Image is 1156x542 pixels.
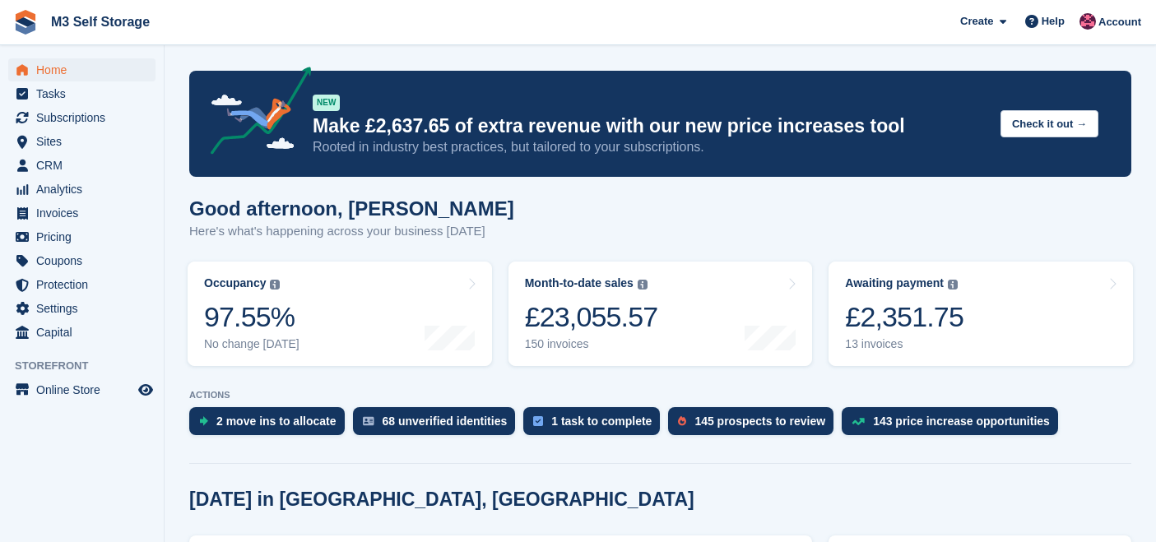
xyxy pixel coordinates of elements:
span: Coupons [36,249,135,272]
div: Awaiting payment [845,276,944,290]
div: NEW [313,95,340,111]
div: Month-to-date sales [525,276,634,290]
a: 145 prospects to review [668,407,842,443]
a: menu [8,154,156,177]
span: Invoices [36,202,135,225]
a: menu [8,273,156,296]
a: 1 task to complete [523,407,668,443]
span: Capital [36,321,135,344]
span: Online Store [36,378,135,401]
img: stora-icon-8386f47178a22dfd0bd8f6a31ec36ba5ce8667c1dd55bd0f319d3a0aa187defe.svg [13,10,38,35]
a: menu [8,297,156,320]
a: menu [8,58,156,81]
div: No change [DATE] [204,337,299,351]
a: menu [8,178,156,201]
span: Settings [36,297,135,320]
a: menu [8,321,156,344]
p: Make £2,637.65 of extra revenue with our new price increases tool [313,114,987,138]
img: task-75834270c22a3079a89374b754ae025e5fb1db73e45f91037f5363f120a921f8.svg [533,416,543,426]
p: Rooted in industry best practices, but tailored to your subscriptions. [313,138,987,156]
span: Sites [36,130,135,153]
span: Tasks [36,82,135,105]
p: Here's what's happening across your business [DATE] [189,222,514,241]
div: 68 unverified identities [383,415,508,428]
h2: [DATE] in [GEOGRAPHIC_DATA], [GEOGRAPHIC_DATA] [189,489,694,511]
span: Protection [36,273,135,296]
img: prospect-51fa495bee0391a8d652442698ab0144808aea92771e9ea1ae160a38d050c398.svg [678,416,686,426]
img: icon-info-grey-7440780725fd019a000dd9b08b2336e03edf1995a4989e88bcd33f0948082b44.svg [270,280,280,290]
span: Home [36,58,135,81]
div: 97.55% [204,300,299,334]
div: £23,055.57 [525,300,658,334]
img: icon-info-grey-7440780725fd019a000dd9b08b2336e03edf1995a4989e88bcd33f0948082b44.svg [948,280,958,290]
div: 2 move ins to allocate [216,415,337,428]
a: menu [8,82,156,105]
span: Subscriptions [36,106,135,129]
span: Analytics [36,178,135,201]
a: M3 Self Storage [44,8,156,35]
span: Account [1098,14,1141,30]
div: 150 invoices [525,337,658,351]
div: 1 task to complete [551,415,652,428]
button: Check it out → [1000,110,1098,137]
a: menu [8,130,156,153]
a: 143 price increase opportunities [842,407,1066,443]
img: icon-info-grey-7440780725fd019a000dd9b08b2336e03edf1995a4989e88bcd33f0948082b44.svg [638,280,648,290]
h1: Good afternoon, [PERSON_NAME] [189,197,514,220]
div: 13 invoices [845,337,963,351]
span: Storefront [15,358,164,374]
span: Help [1042,13,1065,30]
div: £2,351.75 [845,300,963,334]
a: Awaiting payment £2,351.75 13 invoices [829,262,1133,366]
span: Pricing [36,225,135,248]
div: 143 price increase opportunities [873,415,1050,428]
a: Month-to-date sales £23,055.57 150 invoices [508,262,813,366]
a: 68 unverified identities [353,407,524,443]
a: menu [8,378,156,401]
a: menu [8,249,156,272]
a: menu [8,202,156,225]
a: menu [8,225,156,248]
img: verify_identity-adf6edd0f0f0b5bbfe63781bf79b02c33cf7c696d77639b501bdc392416b5a36.svg [363,416,374,426]
div: 145 prospects to review [694,415,825,428]
a: Preview store [136,380,156,400]
span: CRM [36,154,135,177]
img: move_ins_to_allocate_icon-fdf77a2bb77ea45bf5b3d319d69a93e2d87916cf1d5bf7949dd705db3b84f3ca.svg [199,416,208,426]
a: 2 move ins to allocate [189,407,353,443]
img: Nick Jones [1079,13,1096,30]
a: menu [8,106,156,129]
img: price-adjustments-announcement-icon-8257ccfd72463d97f412b2fc003d46551f7dbcb40ab6d574587a9cd5c0d94... [197,67,312,160]
div: Occupancy [204,276,266,290]
a: Occupancy 97.55% No change [DATE] [188,262,492,366]
span: Create [960,13,993,30]
p: ACTIONS [189,390,1131,401]
img: price_increase_opportunities-93ffe204e8149a01c8c9dc8f82e8f89637d9d84a8eef4429ea346261dce0b2c0.svg [852,418,865,425]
